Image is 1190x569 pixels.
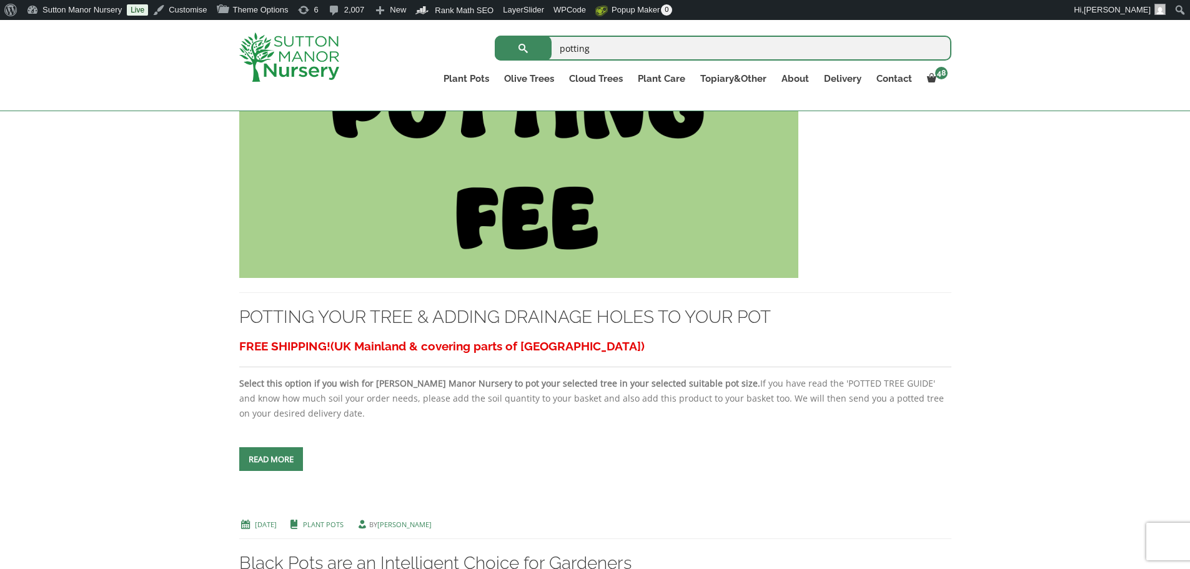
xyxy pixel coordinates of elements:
a: POTTING YOUR TREE & ADDING DRAINAGE HOLES TO YOUR POT [239,137,798,149]
a: Cloud Trees [562,70,630,87]
a: 48 [920,70,951,87]
img: POTTING YOUR TREE & ADDING DRAINAGE HOLES TO YOUR POT - THE POTTING [239,9,798,278]
a: [DATE] [255,520,277,529]
a: Plant Pots [303,520,344,529]
a: [PERSON_NAME] [377,520,432,529]
span: 0 [661,4,672,16]
a: Plant Care [630,70,693,87]
a: POTTING YOUR TREE & ADDING DRAINAGE HOLES TO YOUR POT [239,307,771,327]
a: Olive Trees [497,70,562,87]
img: logo [239,32,339,82]
a: Live [127,4,148,16]
div: If you have read the 'POTTED TREE GUIDE' and know how much soil your order needs, please add the ... [239,335,951,421]
a: Delivery [816,70,869,87]
span: 48 [935,67,948,79]
a: Contact [869,70,920,87]
strong: Select this option if you wish for [PERSON_NAME] Manor Nursery to pot your selected tree in your ... [239,377,760,389]
input: Search... [495,36,951,61]
span: Rank Math SEO [435,6,493,15]
a: About [774,70,816,87]
h3: FREE SHIPPING! [239,335,951,358]
a: Topiary&Other [693,70,774,87]
span: (UK Mainland & covering parts of [GEOGRAPHIC_DATA]) [330,339,645,353]
span: by [356,520,432,529]
a: Read more [239,447,303,471]
a: Plant Pots [436,70,497,87]
span: [PERSON_NAME] [1084,5,1151,14]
